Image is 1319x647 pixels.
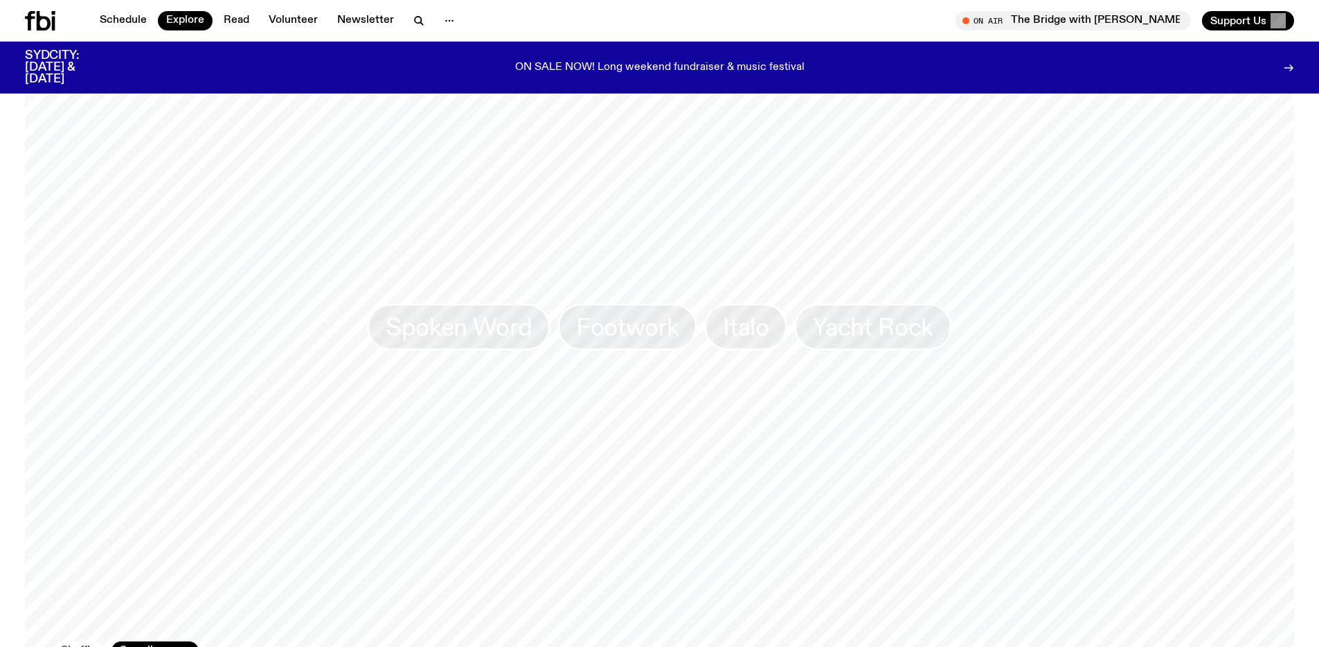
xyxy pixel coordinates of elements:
[557,303,697,351] a: Footwork
[91,11,155,30] a: Schedule
[1210,15,1266,27] span: Support Us
[723,314,769,341] span: Italo
[813,314,933,341] span: Yacht Rock
[329,11,402,30] a: Newsletter
[386,314,532,341] span: Spoken Word
[215,11,258,30] a: Read
[260,11,326,30] a: Volunteer
[1202,11,1294,30] button: Support Us
[515,62,805,74] p: ON SALE NOW! Long weekend fundraiser & music festival
[25,50,114,85] h3: SYDCITY: [DATE] & [DATE]
[955,11,1191,30] button: On AirThe Bridge with [PERSON_NAME]
[794,303,951,351] a: Yacht Rock
[576,314,679,341] span: Footwork
[158,11,213,30] a: Explore
[367,303,550,351] a: Spoken Word
[704,303,787,351] a: Italo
